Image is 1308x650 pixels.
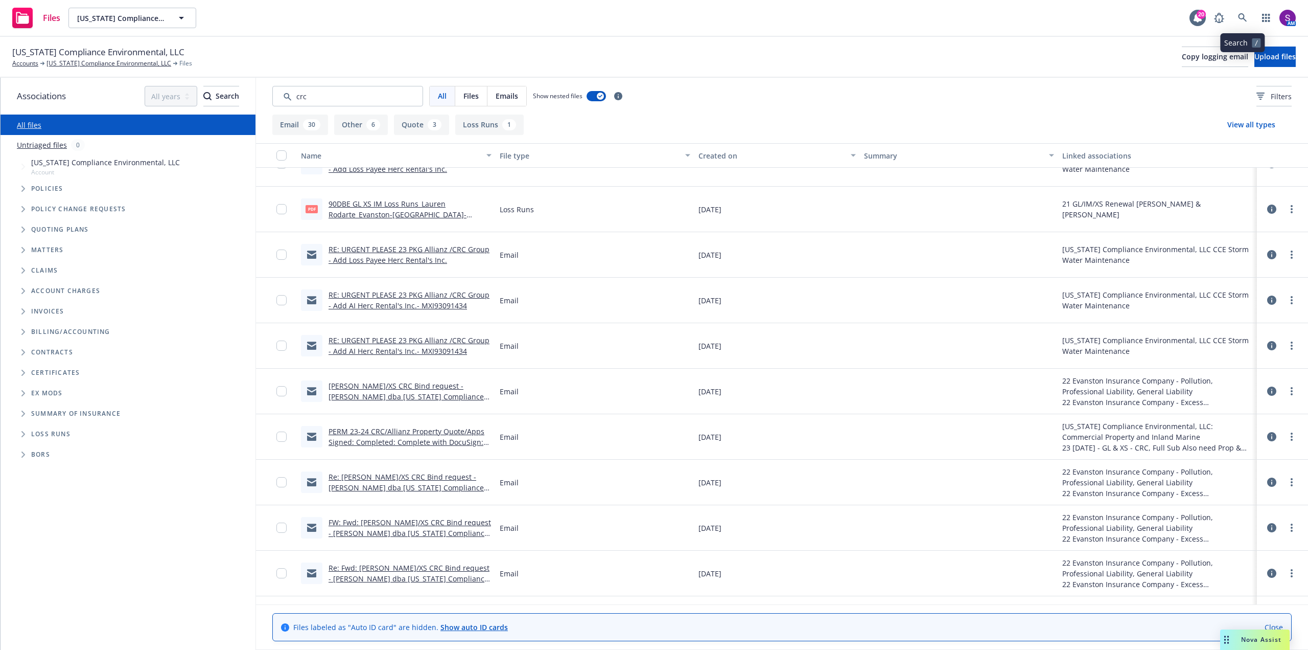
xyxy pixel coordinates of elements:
[428,119,441,130] div: 3
[276,386,287,396] input: Toggle Row Selected
[303,119,320,130] div: 30
[276,477,287,487] input: Toggle Row Selected
[698,568,721,579] span: [DATE]
[17,120,41,130] a: All files
[496,91,518,101] span: Emails
[1265,622,1283,633] a: Close
[17,140,67,150] a: Untriaged files
[698,150,845,161] div: Created on
[1,322,255,465] div: Folder Tree Example
[31,452,50,458] span: BORs
[31,267,58,274] span: Claims
[31,390,62,396] span: Ex Mods
[1271,91,1292,102] span: Filters
[698,341,721,351] span: [DATE]
[500,295,519,306] span: Email
[203,86,239,106] button: SearchSearch
[276,204,287,214] input: Toggle Row Selected
[31,157,180,168] span: [US_STATE] Compliance Environmental, LLC
[500,204,534,215] span: Loss Runs
[698,250,721,260] span: [DATE]
[1062,397,1253,408] div: 22 Evanston Insurance Company - Excess
[46,59,171,68] a: [US_STATE] Compliance Environmental, LLC
[276,295,287,305] input: Toggle Row Selected
[306,205,318,213] span: pdf
[12,59,38,68] a: Accounts
[1232,8,1253,28] a: Search
[500,250,519,260] span: Email
[1062,289,1253,311] div: [US_STATE] Compliance Environmental, LLC CCE Storm Water Maintenance
[1062,488,1253,499] div: 22 Evanston Insurance Company - Excess
[1254,52,1296,61] span: Upload files
[31,186,63,192] span: Policies
[1286,567,1298,579] a: more
[329,244,489,265] a: RE: URGENT PLEASE 23 PKG Allianz /CRC Group - Add Loss Payee Herc Rental's Inc.
[272,115,328,135] button: Email
[43,14,60,22] span: Files
[31,227,89,233] span: Quoting plans
[438,91,447,101] span: All
[1062,442,1253,453] div: 23 [DATE] - GL & XS - CRC, Full Sub Also need Prop & Inland Marine as Nationwide - NOT Automatic)
[71,139,85,151] div: 0
[276,150,287,161] input: Select all
[1256,8,1276,28] a: Switch app
[463,91,479,101] span: Files
[1058,143,1257,168] button: Linked associations
[329,472,484,503] a: Re: [PERSON_NAME]/XS CRC Bind request - [PERSON_NAME] dba [US_STATE] Compliance Environmental Eff...
[276,341,287,351] input: Toggle Row Selected
[31,329,110,335] span: Billing/Accounting
[12,46,184,59] span: [US_STATE] Compliance Environmental, LLC
[1182,47,1248,67] button: Copy logging email
[276,250,287,260] input: Toggle Row Selected
[329,335,489,356] a: RE: URGENT PLEASE 23 PKG Allianz /CRC Group - Add AI Herc Rental's Inc.- MXI93091434
[1062,421,1253,442] div: [US_STATE] Compliance Environmental, LLC: Commercial Property and Inland Marine
[1182,52,1248,61] span: Copy logging email
[1062,244,1253,265] div: [US_STATE] Compliance Environmental, LLC CCE Storm Water Maintenance
[1062,512,1253,533] div: 22 Evanston Insurance Company - Pollution, Professional Liability, General Liability
[1286,294,1298,306] a: more
[440,622,508,632] a: Show auto ID cards
[698,295,721,306] span: [DATE]
[1286,249,1298,261] a: more
[31,411,121,417] span: Summary of insurance
[276,523,287,533] input: Toggle Row Selected
[1062,533,1253,544] div: 22 Evanston Insurance Company - Excess
[1211,115,1292,135] button: View all types
[329,199,466,230] a: 90DBE GL XS IM Loss Runs_Lauren Rodarte_Evanston-[GEOGRAPHIC_DATA]-CRC_2020-2021_05-03-2021.pdf
[1197,10,1206,19] div: 20
[276,568,287,578] input: Toggle Row Selected
[8,4,64,32] a: Files
[334,115,388,135] button: Other
[496,143,694,168] button: File type
[203,86,239,106] div: Search
[1062,466,1253,488] div: 22 Evanston Insurance Company - Pollution, Professional Liability, General Liability
[366,119,380,130] div: 6
[31,206,126,212] span: Policy change requests
[77,13,166,24] span: [US_STATE] Compliance Environmental, LLC
[1062,198,1253,220] div: 21 GL/IM/XS Renewal [PERSON_NAME] & [PERSON_NAME]
[31,247,63,253] span: Matters
[31,431,71,437] span: Loss Runs
[329,518,491,549] a: FW: Fwd: [PERSON_NAME]/XS CRC Bind request - [PERSON_NAME] dba [US_STATE] Compliance Environmenta...
[500,341,519,351] span: Email
[500,432,519,442] span: Email
[1062,557,1253,579] div: 22 Evanston Insurance Company - Pollution, Professional Liability, General Liability
[1286,522,1298,534] a: more
[1209,8,1229,28] a: Report a Bug
[31,168,180,176] span: Account
[1241,635,1281,644] span: Nova Assist
[203,92,212,100] svg: Search
[455,115,524,135] button: Loss Runs
[1286,385,1298,397] a: more
[698,523,721,533] span: [DATE]
[276,432,287,442] input: Toggle Row Selected
[1062,150,1253,161] div: Linked associations
[394,115,449,135] button: Quote
[1062,603,1253,624] div: 22 Evanston Insurance Company - Pollution, Professional Liability, General Liability
[698,204,721,215] span: [DATE]
[301,150,480,161] div: Name
[1286,431,1298,443] a: more
[297,143,496,168] button: Name
[1062,375,1253,397] div: 22 Evanston Insurance Company - Pollution, Professional Liability, General Liability
[1062,335,1253,356] div: [US_STATE] Compliance Environmental, LLC CCE Storm Water Maintenance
